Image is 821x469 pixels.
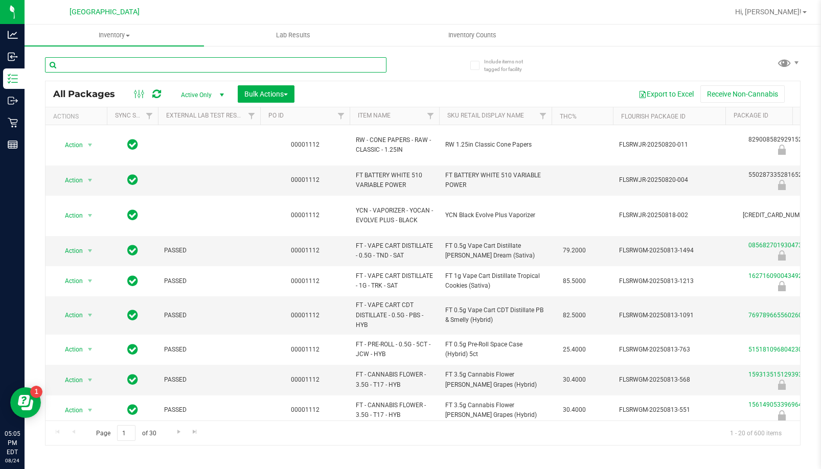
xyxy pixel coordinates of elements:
span: 25.4000 [558,342,591,357]
span: FT 3.5g Cannabis Flower [PERSON_NAME] Grapes (Hybrid) [445,370,545,389]
span: select [84,342,97,357]
span: FLSRWJR-20250820-004 [619,175,719,185]
span: In Sync [127,274,138,288]
span: FT 0.5g Vape Cart Distillate [PERSON_NAME] Dream (Sativa) [445,241,545,261]
span: FT - CANNABIS FLOWER - 3.5G - T17 - HYB [356,370,433,389]
span: Lab Results [262,31,324,40]
span: In Sync [127,342,138,357]
span: PASSED [164,375,254,385]
span: FLSRWGM-20250813-1091 [619,311,719,320]
span: FLSRWGM-20250813-1494 [619,246,719,255]
span: YCN - VAPORIZER - YOCAN - EVOLVE PLUS - BLACK [356,206,433,225]
a: Filter [535,107,552,125]
span: In Sync [127,403,138,417]
iframe: Resource center unread badge [30,386,42,398]
button: Bulk Actions [238,85,294,103]
a: Item Name [358,112,391,119]
a: Go to the last page [188,425,202,439]
a: Lab Results [204,25,383,46]
span: select [84,373,97,387]
span: FT - VAPE CART CDT DISTILLATE - 0.5G - PBS - HYB [356,300,433,330]
span: FT - VAPE CART DISTILLATE - 0.5G - TND - SAT [356,241,433,261]
a: PO ID [268,112,284,119]
button: Receive Non-Cannabis [700,85,785,103]
span: select [84,208,97,223]
span: RW - CONE PAPERS - RAW - CLASSIC - 1.25IN [356,135,433,155]
span: select [84,244,97,258]
a: Sync Status [115,112,154,119]
a: 00001112 [291,312,320,319]
a: Filter [333,107,350,125]
inline-svg: Reports [8,139,18,150]
input: Search Package ID, Item Name, SKU, Lot or Part Number... [45,57,386,73]
a: 1627160900434921 [748,272,806,279]
span: Action [56,244,83,258]
a: Inventory Counts [383,25,562,46]
span: In Sync [127,208,138,222]
a: 1593135151293932 [748,371,806,378]
p: 05:05 PM EDT [5,429,20,457]
span: Action [56,208,83,223]
span: FLSRWGM-20250813-1213 [619,276,719,286]
span: Action [56,342,83,357]
a: 00001112 [291,277,320,285]
div: Actions [53,113,103,120]
span: Inventory Counts [435,31,510,40]
a: 00001112 [291,247,320,254]
span: RW 1.25in Classic Cone Papers [445,140,545,150]
a: Package ID [734,112,768,119]
span: PASSED [164,246,254,255]
span: FT 0.5g Vape Cart CDT Distillate PB & Smelly (Hybrid) [445,306,545,325]
span: 82.5000 [558,308,591,323]
iframe: Resource center [10,387,41,418]
span: 85.5000 [558,274,591,289]
span: [GEOGRAPHIC_DATA] [70,8,140,16]
span: PASSED [164,311,254,320]
a: 00001112 [291,346,320,353]
span: 30.4000 [558,403,591,417]
a: 00001112 [291,176,320,183]
span: FT BATTERY WHITE 510 VARIABLE POWER [445,171,545,190]
span: Action [56,373,83,387]
span: FT - CANNABIS FLOWER - 3.5G - T17 - HYB [356,401,433,420]
span: All Packages [53,88,125,100]
span: Page of 30 [87,425,165,441]
a: 7697896655602603 [748,312,806,319]
span: In Sync [127,243,138,257]
a: 0856827019304739 [748,242,806,249]
span: In Sync [127,137,138,152]
a: 00001112 [291,141,320,148]
a: Sku Retail Display Name [447,112,524,119]
a: Filter [243,107,260,125]
span: FLSRWJR-20250818-002 [619,210,719,220]
span: In Sync [127,173,138,187]
span: select [84,138,97,152]
a: External Lab Test Result [166,112,246,119]
span: FT 0.5g Pre-Roll Space Case (Hybrid) 5ct [445,340,545,359]
span: Action [56,173,83,187]
button: Export to Excel [632,85,700,103]
a: Flourish Package ID [621,113,686,120]
span: FLSRWGM-20250813-763 [619,345,719,355]
a: 00001112 [291,376,320,383]
inline-svg: Analytics [8,30,18,40]
a: 5151810968042300 [748,346,806,353]
span: Include items not tagged for facility [484,58,535,73]
span: In Sync [127,308,138,322]
inline-svg: Inbound [8,52,18,62]
span: 30.4000 [558,372,591,387]
span: FT 1g Vape Cart Distillate Tropical Cookies (Sativa) [445,271,545,291]
span: select [84,308,97,322]
span: In Sync [127,372,138,387]
span: FLSRWGM-20250813-551 [619,405,719,415]
span: Bulk Actions [244,90,288,98]
span: PASSED [164,405,254,415]
input: 1 [117,425,135,441]
inline-svg: Retail [8,118,18,128]
span: Hi, [PERSON_NAME]! [735,8,802,16]
span: Action [56,138,83,152]
p: 08/24 [5,457,20,464]
span: Inventory [25,31,204,40]
span: FT BATTERY WHITE 510 VARIABLE POWER [356,171,433,190]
